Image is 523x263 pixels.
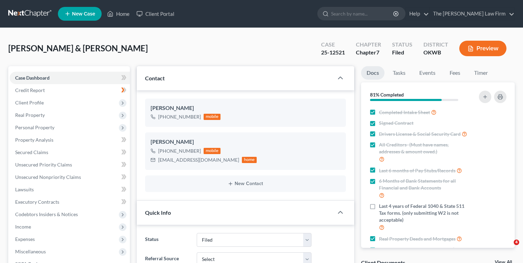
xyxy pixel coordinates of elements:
a: Help [406,8,429,20]
a: Home [104,8,133,20]
span: Client Profile [15,100,44,105]
div: home [242,157,257,163]
span: Drivers License & Social Security Card [379,131,461,138]
span: Last 6 months of Pay Stubs/Records [379,167,455,174]
div: Status [392,41,412,49]
button: New Contact [151,181,341,186]
span: Unsecured Nonpriority Claims [15,174,81,180]
a: Property Analysis [10,134,130,146]
span: 7 [376,49,379,55]
span: Completed Intake Sheet [379,109,430,116]
a: Credit Report [10,84,130,97]
div: Filed [392,49,412,57]
div: Case [321,41,345,49]
a: Client Portal [133,8,178,20]
span: Real Property [15,112,45,118]
span: Real Property Deeds and Mortgages [379,235,455,242]
a: Fees [444,66,466,80]
a: Secured Claims [10,146,130,159]
label: Status [142,233,194,247]
span: Credit Report [15,87,45,93]
a: The [PERSON_NAME] Law Firm [430,8,514,20]
span: Unsecured Priority Claims [15,162,72,168]
span: Lawsuits [15,186,34,192]
div: mobile [204,148,221,154]
div: mobile [204,114,221,120]
div: [PERSON_NAME] [151,104,341,112]
span: 6 Months of Bank Statements for all Financial and Bank Accounts [379,178,470,191]
a: Executory Contracts [10,196,130,208]
span: [PERSON_NAME] & [PERSON_NAME] [8,43,148,53]
span: Case Dashboard [15,75,50,81]
span: Income [15,224,31,230]
a: Timer [469,66,493,80]
span: Signed Contract [379,120,413,127]
a: Docs [361,66,384,80]
a: Case Dashboard [10,72,130,84]
iframe: Intercom live chat [500,240,516,256]
span: Expenses [15,236,35,242]
a: Tasks [387,66,411,80]
a: Events [414,66,441,80]
span: Personal Property [15,124,54,130]
input: Search by name... [331,7,394,20]
div: Chapter [356,49,381,57]
div: [PERSON_NAME] [151,138,341,146]
div: [PHONE_NUMBER] [158,148,201,154]
div: 25-12521 [321,49,345,57]
span: Property Analysis [15,137,53,143]
span: Miscellaneous [15,249,46,254]
strong: 81% Completed [370,92,404,98]
span: Secured Claims [15,149,48,155]
a: Unsecured Priority Claims [10,159,130,171]
span: Last 4 years of Federal 1040 & State 511 Tax forms. (only submitting W2 is not acceptable) [379,203,470,223]
div: District [423,41,448,49]
span: New Case [72,11,95,17]
span: Executory Contracts [15,199,59,205]
span: All Creditors- (Must have names, addresses & amount owed.) [379,141,470,155]
div: OKWB [423,49,448,57]
span: Quick Info [145,209,171,216]
span: 4 [514,240,519,245]
span: Contact [145,75,165,81]
div: [PHONE_NUMBER] [158,113,201,120]
a: Lawsuits [10,183,130,196]
button: Preview [459,41,506,56]
span: Codebtors Insiders & Notices [15,211,78,217]
div: Chapter [356,41,381,49]
a: Unsecured Nonpriority Claims [10,171,130,183]
div: [EMAIL_ADDRESS][DOMAIN_NAME] [158,156,239,163]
